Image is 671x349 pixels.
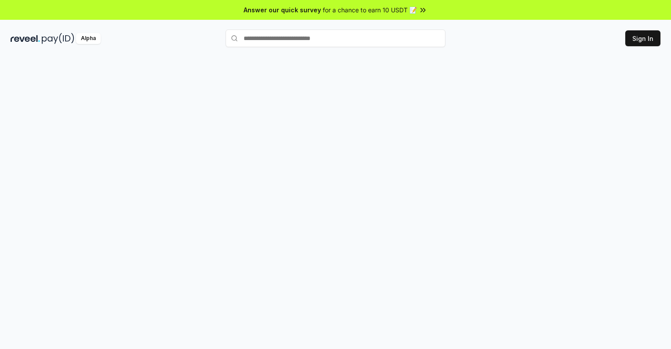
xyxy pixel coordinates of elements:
[42,33,74,44] img: pay_id
[76,33,101,44] div: Alpha
[323,5,417,15] span: for a chance to earn 10 USDT 📝
[244,5,321,15] span: Answer our quick survey
[625,30,660,46] button: Sign In
[11,33,40,44] img: reveel_dark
